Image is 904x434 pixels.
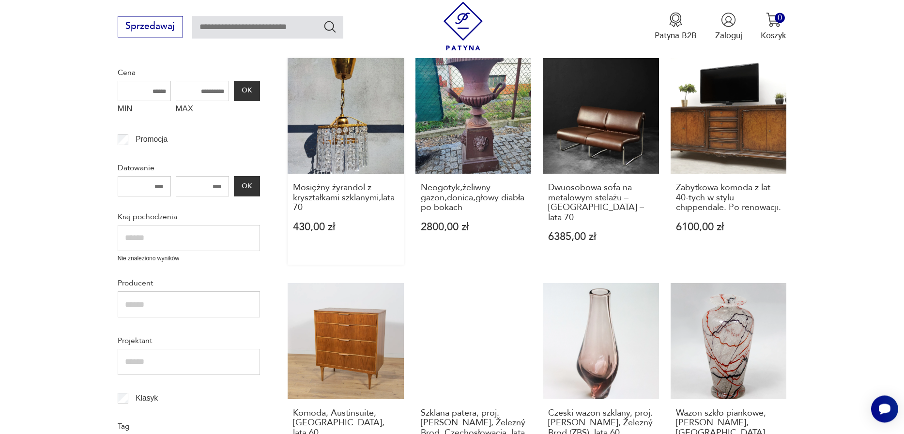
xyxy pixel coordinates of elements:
a: Mosiężny żyrandol z kryształkami szklanymi,lata 70Mosiężny żyrandol z kryształkami szklanymi,lata... [288,58,404,265]
h3: Neogotyk,żeliwny gazon,donica,głowy diabła po bokach [421,183,526,212]
p: Producent [118,277,260,289]
p: 430,00 zł [293,222,398,232]
p: Klasyk [136,392,158,404]
img: Ikonka użytkownika [721,12,736,27]
button: OK [234,81,260,101]
p: Tag [118,420,260,433]
button: 0Koszyk [761,12,786,41]
img: Ikona koszyka [766,12,781,27]
a: Dwuosobowa sofa na metalowym stelażu – Niemcy – lata 70Dwuosobowa sofa na metalowym stelażu – [GE... [543,58,659,265]
a: Ikona medaluPatyna B2B [655,12,697,41]
p: Koszyk [761,30,786,41]
p: Promocja [136,133,168,146]
p: Datowanie [118,162,260,174]
h3: Dwuosobowa sofa na metalowym stelażu – [GEOGRAPHIC_DATA] – lata 70 [548,183,654,223]
a: Sprzedawaj [118,23,183,31]
h3: Mosiężny żyrandol z kryształkami szklanymi,lata 70 [293,183,398,212]
button: Sprzedawaj [118,16,183,37]
button: Patyna B2B [655,12,697,41]
iframe: Smartsupp widget button [871,395,898,422]
a: Neogotyk,żeliwny gazon,donica,głowy diabła po bokachNeogotyk,żeliwny gazon,donica,głowy diabła po... [415,58,532,265]
label: MIN [118,101,171,120]
p: Projektant [118,334,260,347]
p: Nie znaleziono wyników [118,254,260,263]
p: Cena [118,66,260,79]
button: Zaloguj [715,12,742,41]
div: 0 [775,13,785,23]
p: 6385,00 zł [548,232,654,242]
a: Zabytkowa komoda z lat 40-tych w stylu chippendale. Po renowacji.Zabytkowa komoda z lat 40-tych w... [671,58,787,265]
p: 6100,00 zł [676,222,781,232]
button: Szukaj [323,19,337,33]
p: Zaloguj [715,30,742,41]
img: Ikona medalu [668,12,683,27]
h3: Zabytkowa komoda z lat 40-tych w stylu chippendale. Po renowacji. [676,183,781,212]
p: 2800,00 zł [421,222,526,232]
p: Patyna B2B [655,30,697,41]
button: OK [234,176,260,196]
img: Patyna - sklep z meblami i dekoracjami vintage [439,1,488,50]
label: MAX [176,101,229,120]
p: Kraj pochodzenia [118,210,260,223]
